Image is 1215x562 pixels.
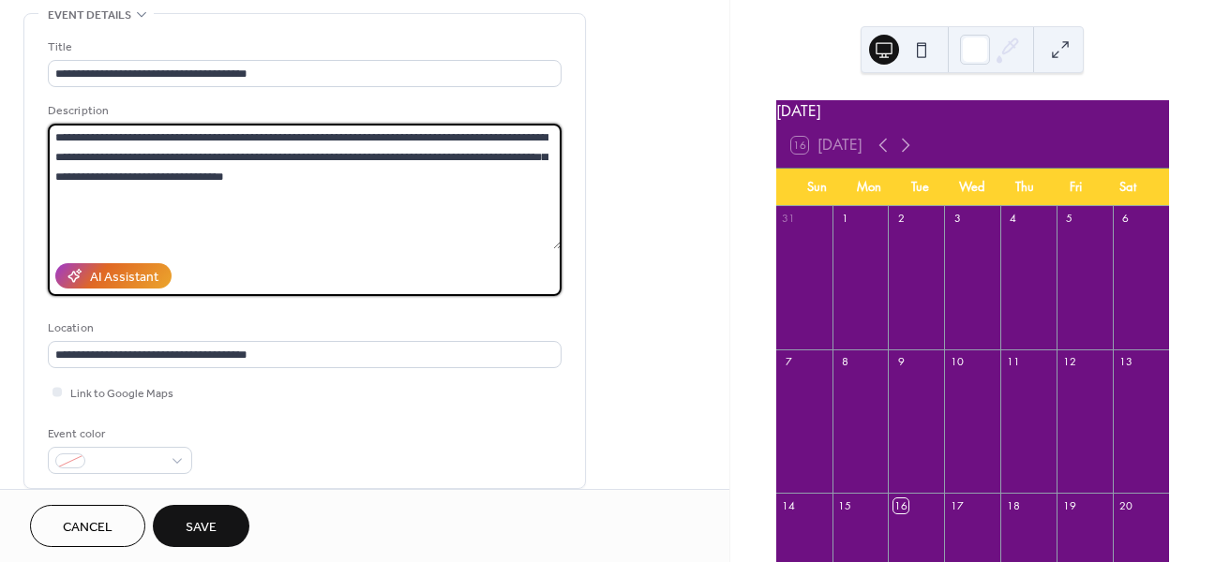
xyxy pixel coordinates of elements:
div: Wed [947,169,998,206]
div: Location [48,318,558,338]
span: Event details [48,6,131,25]
div: Sat [1102,169,1154,206]
div: 18 [1006,498,1020,512]
div: [DATE] [776,100,1169,123]
div: 2 [893,212,907,226]
span: Cancel [63,518,112,538]
button: AI Assistant [55,263,172,288]
div: 9 [893,355,907,369]
div: Thu [998,169,1050,206]
div: 1 [838,212,852,226]
div: 7 [782,355,796,369]
div: 31 [782,212,796,226]
div: 5 [1062,212,1076,226]
button: Save [153,505,249,547]
div: 15 [838,498,852,512]
button: Cancel [30,505,145,547]
div: Mon [843,169,894,206]
div: 3 [950,212,964,226]
div: 12 [1062,355,1076,369]
span: Save [186,518,217,538]
div: 8 [838,355,852,369]
div: 17 [950,498,964,512]
div: Title [48,37,558,57]
div: 10 [950,355,964,369]
div: AI Assistant [90,268,158,288]
div: Sun [791,169,843,206]
div: Event color [48,424,188,444]
span: Link to Google Maps [70,384,173,404]
div: Description [48,101,558,121]
div: 19 [1062,498,1076,512]
div: 6 [1118,212,1132,226]
div: Fri [1050,169,1102,206]
div: 20 [1118,498,1132,512]
div: 11 [1006,355,1020,369]
div: 16 [893,498,907,512]
div: Tue [894,169,946,206]
div: 13 [1118,355,1132,369]
div: 14 [782,498,796,512]
div: 4 [1006,212,1020,226]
